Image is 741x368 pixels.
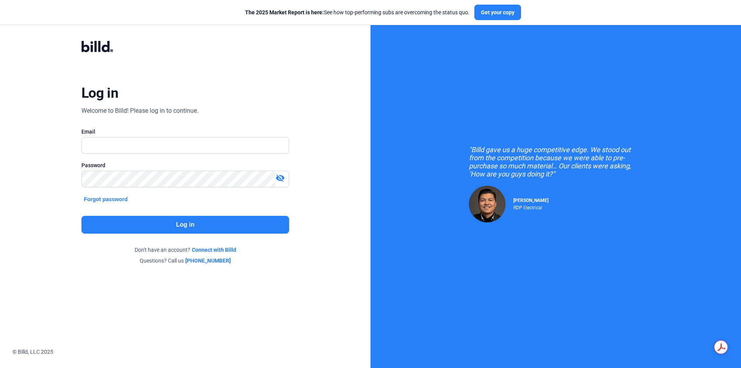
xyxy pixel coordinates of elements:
mat-icon: visibility_off [276,173,285,183]
button: Forgot password [81,195,130,204]
div: Password [81,161,289,169]
a: Connect with Billd [192,246,236,254]
button: Get your copy [474,5,521,20]
div: Don't have an account? [81,246,289,254]
span: The 2025 Market Report is here: [245,9,324,15]
div: Questions? Call us [81,257,289,265]
a: [PHONE_NUMBER] [185,257,231,265]
img: Raul Pacheco [469,186,506,222]
div: See how top-performing subs are overcoming the status quo. [245,8,470,16]
div: Log in [81,85,118,102]
button: Log in [81,216,289,234]
div: Welcome to Billd! Please log in to continue. [81,106,198,115]
div: RDP Electrical [513,203,548,210]
div: "Billd gave us a huge competitive edge. We stood out from the competition because we were able to... [469,146,643,178]
div: Email [81,128,289,136]
span: [PERSON_NAME] [513,198,548,203]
